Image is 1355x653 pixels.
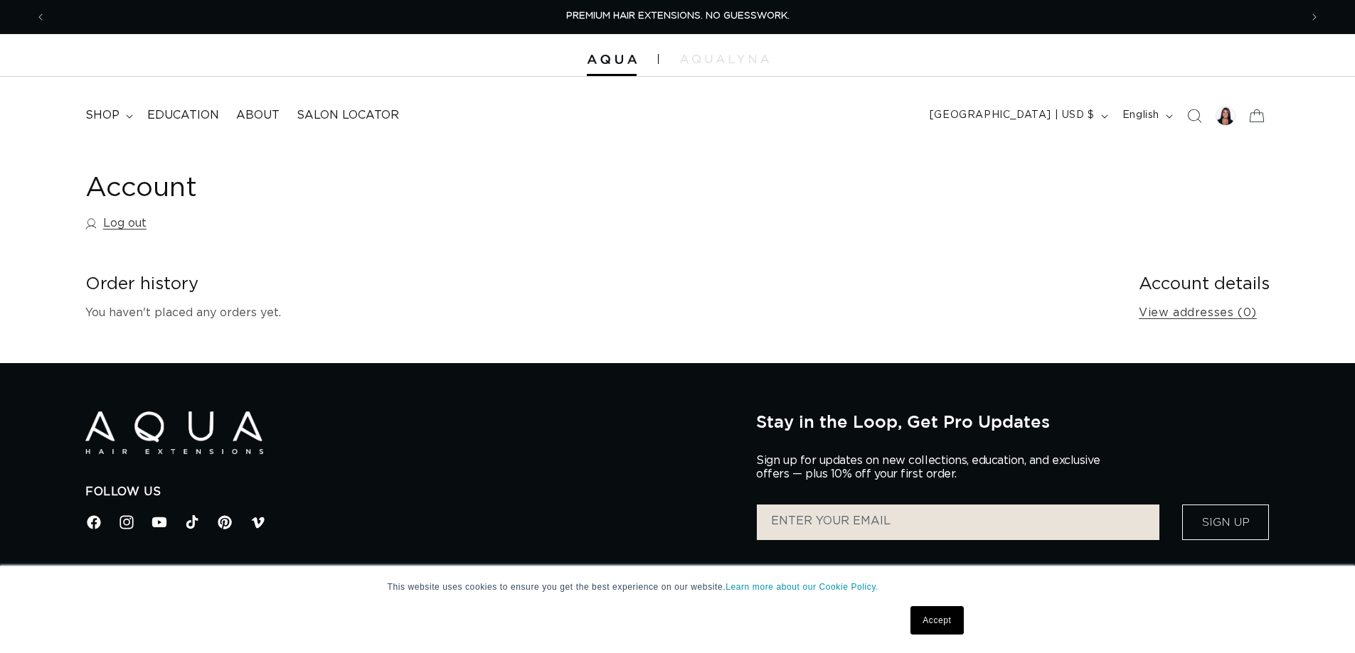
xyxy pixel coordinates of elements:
[388,581,968,593] p: This website uses cookies to ensure you get the best experience on our website.
[930,108,1095,123] span: [GEOGRAPHIC_DATA] | USD $
[236,108,280,123] span: About
[1299,4,1330,31] button: Next announcement
[297,108,399,123] span: Salon Locator
[85,411,263,455] img: Aqua Hair Extensions
[85,108,119,123] span: shop
[228,99,288,131] a: About
[910,606,963,635] a: Accept
[756,454,1112,481] p: Sign up for updates on new collections, education, and exclusive offers — plus 10% off your first...
[726,582,878,592] a: Learn more about our Cookie Policy.
[139,99,228,131] a: Education
[25,4,56,31] button: Previous announcement
[77,99,139,131] summary: shop
[85,171,1270,206] h1: Account
[756,563,1270,594] p: By subscribing, you agree to receive marketing emails from AQUA Hair Extensions. You may unsubscr...
[1139,274,1270,296] h2: Account details
[1179,100,1210,131] summary: Search
[680,55,769,63] img: aqualyna.com
[1182,504,1269,540] button: Sign Up
[1114,102,1179,129] button: English
[147,108,219,123] span: Education
[566,11,790,21] span: PREMIUM HAIR EXTENSIONS. NO GUESSWORK.
[1122,108,1159,123] span: English
[85,274,1116,296] h2: Order history
[1139,303,1257,323] a: View addresses (0)
[85,303,1116,323] p: You haven't placed any orders yet.
[85,213,147,234] a: Log out
[288,99,408,131] a: Salon Locator
[921,102,1114,129] button: [GEOGRAPHIC_DATA] | USD $
[587,55,637,65] img: Aqua Hair Extensions
[85,485,735,500] h2: Follow Us
[757,504,1159,540] input: ENTER YOUR EMAIL
[756,411,1270,431] h2: Stay in the Loop, Get Pro Updates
